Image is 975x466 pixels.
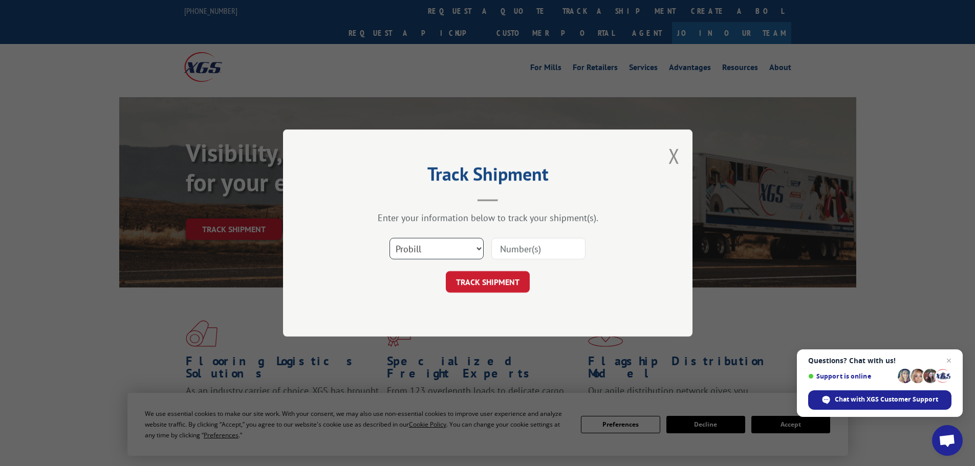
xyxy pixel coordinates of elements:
[835,395,938,404] span: Chat with XGS Customer Support
[808,372,894,380] span: Support is online
[932,425,963,456] div: Open chat
[808,357,951,365] span: Questions? Chat with us!
[334,212,641,224] div: Enter your information below to track your shipment(s).
[446,271,530,293] button: TRACK SHIPMENT
[491,238,586,259] input: Number(s)
[943,354,955,367] span: Close chat
[668,142,680,169] button: Close modal
[808,390,951,410] div: Chat with XGS Customer Support
[334,167,641,186] h2: Track Shipment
